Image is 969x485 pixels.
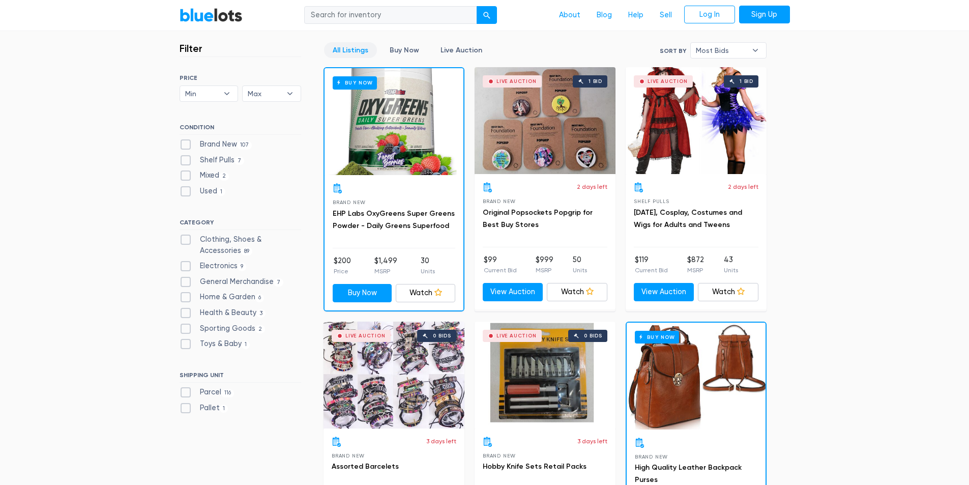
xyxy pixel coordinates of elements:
[334,267,351,276] p: Price
[483,208,593,229] a: Original Popsockets Popgrip for Best Buy Stores
[724,266,738,275] p: Units
[333,199,366,205] span: Brand New
[634,283,694,301] a: View Auction
[684,6,735,24] a: Log In
[180,387,234,398] label: Parcel
[345,333,386,338] div: Live Auction
[381,42,428,58] a: Buy Now
[483,462,586,471] a: Hobby Knife Sets Retail Packs
[221,389,234,397] span: 116
[217,188,226,196] span: 1
[687,254,704,275] li: $872
[304,6,477,24] input: Search for inventory
[180,338,250,350] label: Toys & Baby
[216,86,238,101] b: ▾
[234,157,245,165] span: 7
[241,247,253,255] span: 89
[374,267,397,276] p: MSRP
[635,463,742,484] a: High Quality Leather Backpack Purses
[332,462,399,471] a: Assorted Barcelets
[333,209,455,230] a: EHP Labs OxyGreens Super Greens Powder - Daily Greens Superfood
[279,86,301,101] b: ▾
[238,263,247,271] span: 9
[577,437,607,446] p: 3 days left
[242,341,250,349] span: 1
[325,68,463,175] a: Buy Now
[180,42,202,54] h3: Filter
[180,186,226,197] label: Used
[739,6,790,24] a: Sign Up
[648,79,688,84] div: Live Auction
[573,266,587,275] p: Units
[536,254,553,275] li: $999
[180,74,301,81] h6: PRICE
[333,284,392,302] a: Buy Now
[180,8,243,22] a: BlueLots
[180,124,301,135] h6: CONDITION
[496,333,537,338] div: Live Auction
[421,255,435,276] li: 30
[180,403,228,414] label: Pallet
[652,6,680,25] a: Sell
[374,255,397,276] li: $1,499
[496,79,537,84] div: Live Auction
[255,294,265,302] span: 6
[635,454,668,460] span: Brand New
[698,283,758,301] a: Watch
[396,284,455,302] a: Watch
[635,266,668,275] p: Current Bid
[180,372,301,383] h6: SHIPPING UNIT
[724,254,738,275] li: 43
[219,173,229,181] span: 2
[475,67,615,174] a: Live Auction 1 bid
[573,254,587,275] li: 50
[589,6,620,25] a: Blog
[220,405,228,413] span: 1
[475,322,615,429] a: Live Auction 0 bids
[745,43,766,58] b: ▾
[620,6,652,25] a: Help
[333,76,377,89] h6: Buy Now
[432,42,491,58] a: Live Auction
[421,267,435,276] p: Units
[248,86,281,101] span: Max
[547,283,607,301] a: Watch
[180,276,284,288] label: General Merchandise
[696,43,747,58] span: Most Bids
[180,139,252,150] label: Brand New
[332,453,365,459] span: Brand New
[180,234,301,256] label: Clothing, Shoes & Accessories
[180,155,245,166] label: Shelf Pulls
[483,198,516,204] span: Brand New
[687,266,704,275] p: MSRP
[324,322,464,429] a: Live Auction 0 bids
[635,331,679,344] h6: Buy Now
[256,309,266,318] span: 3
[634,198,669,204] span: Shelf Pulls
[551,6,589,25] a: About
[484,266,517,275] p: Current Bid
[660,46,686,55] label: Sort By
[334,255,351,276] li: $200
[627,323,766,430] a: Buy Now
[589,79,602,84] div: 1 bid
[584,333,602,338] div: 0 bids
[635,254,668,275] li: $119
[180,323,266,334] label: Sporting Goods
[324,42,377,58] a: All Listings
[484,254,517,275] li: $99
[274,278,284,287] span: 7
[180,307,266,319] label: Health & Beauty
[433,333,451,338] div: 0 bids
[185,86,219,101] span: Min
[740,79,753,84] div: 1 bid
[426,437,456,446] p: 3 days left
[634,208,742,229] a: [DATE], Cosplay, Costumes and Wigs for Adults and Tweens
[626,67,767,174] a: Live Auction 1 bid
[180,261,247,272] label: Electronics
[483,283,543,301] a: View Auction
[577,182,607,191] p: 2 days left
[180,170,229,181] label: Mixed
[180,219,301,230] h6: CATEGORY
[483,453,516,459] span: Brand New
